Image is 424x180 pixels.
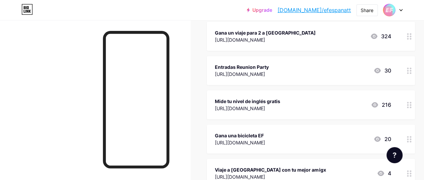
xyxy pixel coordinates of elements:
[215,98,280,105] div: Mide tu nivel de inglés gratis
[247,7,272,13] a: Upgrade
[215,36,316,43] div: [URL][DOMAIN_NAME]
[361,7,373,14] div: Share
[215,63,269,71] div: Entradas Reunion Party
[371,101,391,109] div: 216
[215,166,326,173] div: Viaje a [GEOGRAPHIC_DATA] con tu mejor amigx
[373,66,391,75] div: 30
[215,139,265,146] div: [URL][DOMAIN_NAME]
[377,169,391,177] div: 4
[215,29,316,36] div: Gana un viaje para 2 a [GEOGRAPHIC_DATA]
[373,135,391,143] div: 20
[215,105,280,112] div: [URL][DOMAIN_NAME]
[370,32,391,40] div: 324
[278,6,351,14] a: [DOMAIN_NAME]/efespanatt
[215,132,265,139] div: Gana una bicicleta EF
[383,4,396,16] img: efespanatt
[215,71,269,78] div: [URL][DOMAIN_NAME]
